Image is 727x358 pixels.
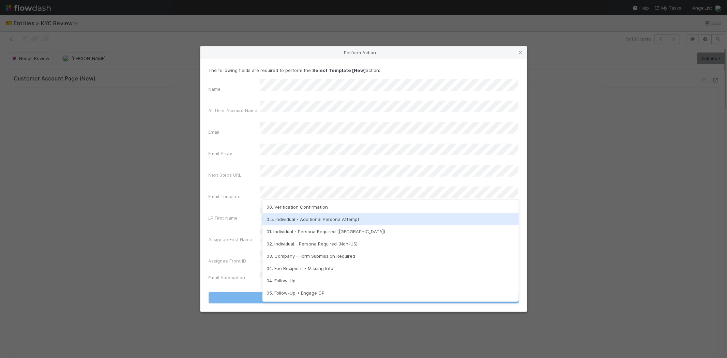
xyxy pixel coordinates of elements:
label: Email Automation [209,274,245,281]
p: Best, AngelList’s Belltower KYC Team [70,147,260,172]
label: Name [209,86,221,92]
div: 04. Follow-Up [262,274,519,287]
div: Perform Action [200,46,527,59]
button: Select Template [New] [209,292,519,303]
div: 05. Follow-Up + Engage GP [262,287,519,299]
div: 00. Verification Confirmation [262,201,519,213]
label: AL User Account Name [209,107,258,114]
a: Please click here to complete verification. [70,119,165,125]
label: Email Template [209,193,241,200]
p: Please reply directly to let us know when this is done so we can expedite your review. [70,131,260,139]
div: 01. Individual - Persona Required ([GEOGRAPHIC_DATA]) [262,225,519,238]
label: Email Array [209,150,232,157]
p: Hi [PERSON_NAME], [70,55,260,63]
a: here [132,165,141,170]
p: The following fields are required to perform the action: [209,67,519,74]
p: It looks like we do not have a readable ID on file for you. U.S. financial regulations require us... [70,68,260,84]
img: AngelList [58,21,93,28]
label: Assignee Front ID [209,257,246,264]
label: Email [209,129,219,135]
label: LP First Name [209,214,238,221]
div: 02. Individual - Persona Required (Non-US) [262,238,519,250]
div: 0.5. Individual - Additional Persona Attempt [262,213,519,225]
strong: Select Template [New] [313,68,366,73]
div: 04. Fee Recipient - Missing Info [262,262,519,274]
div: 03. Company - Form Submission Required [262,250,519,262]
label: Next Steps URL [209,171,242,178]
i: - Learn more about Belltower [70,165,141,170]
p: We use a secure service called Alloy to collect these. Please upload a color scan of your governm... [70,89,260,113]
label: Assignee First Name [209,236,253,243]
div: 06. Follow-Up LP + Follow-Up GP [262,299,519,311]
